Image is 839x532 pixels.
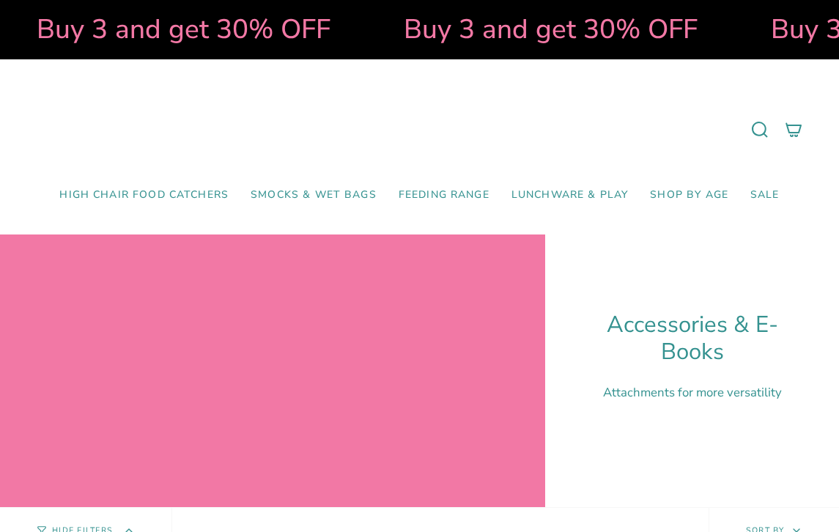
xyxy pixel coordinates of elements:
[48,178,240,213] a: High Chair Food Catchers
[400,11,694,48] strong: Buy 3 and get 30% OFF
[511,189,628,202] span: Lunchware & Play
[582,384,802,401] p: Attachments for more versatility
[399,189,489,202] span: Feeding Range
[639,178,739,213] a: Shop by Age
[388,178,500,213] a: Feeding Range
[33,11,327,48] strong: Buy 3 and get 30% OFF
[650,189,728,202] span: Shop by Age
[240,178,388,213] a: Smocks & Wet Bags
[739,178,791,213] a: SALE
[582,311,802,366] h1: Accessories & E-Books
[500,178,639,213] a: Lunchware & Play
[750,189,780,202] span: SALE
[251,189,377,202] span: Smocks & Wet Bags
[293,81,546,178] a: Mumma’s Little Helpers
[59,189,229,202] span: High Chair Food Catchers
